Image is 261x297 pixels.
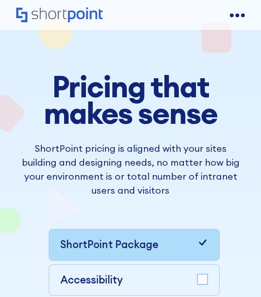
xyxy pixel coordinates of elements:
h1: Pricing that makes sense [16,74,245,127]
iframe: Chat Widget [215,252,261,297]
p: ShortPoint pricing is aligned with your sites building and designing needs, no matter how big you... [16,142,245,197]
a: open menu [230,8,245,23]
a: Home [16,7,103,23]
p: Accessibility [60,272,123,288]
p: ShortPoint Package [60,237,158,253]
